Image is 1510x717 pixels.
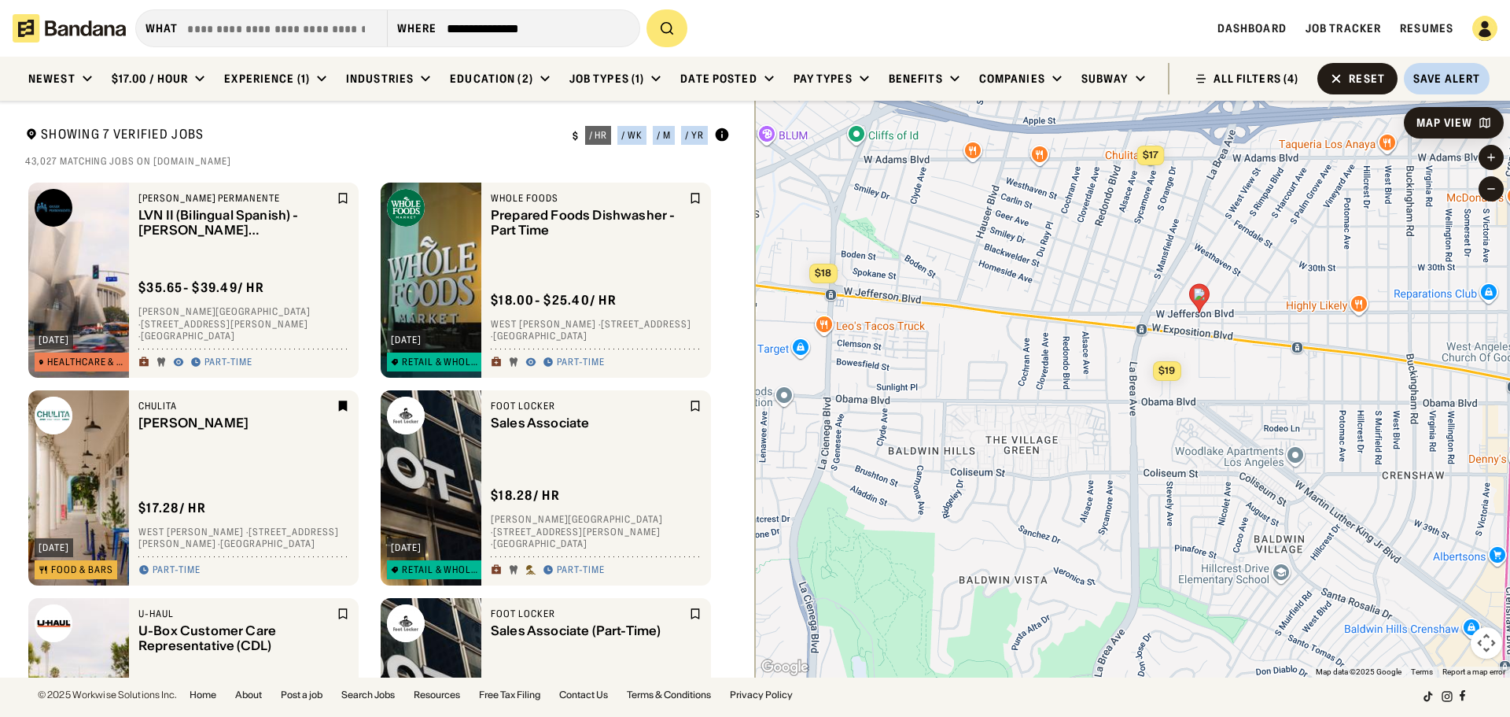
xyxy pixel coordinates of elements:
div: West [PERSON_NAME] · [STREET_ADDRESS][PERSON_NAME] · [GEOGRAPHIC_DATA] [138,526,349,550]
a: Resources [414,690,460,700]
div: Date Posted [680,72,757,86]
div: Foot Locker [491,608,686,620]
a: Contact Us [559,690,608,700]
span: $17 [1143,149,1158,161]
div: $ [573,130,579,142]
img: Foot Locker logo [387,397,425,434]
div: Foot Locker [491,400,686,412]
div: Companies [979,72,1045,86]
div: Healthcare & Mental Health [47,357,130,367]
div: [DATE] [391,543,422,553]
div: Food & Bars [51,565,113,575]
img: Foot Locker logo [387,604,425,642]
div: Part-time [557,357,605,369]
div: Benefits [889,72,943,86]
div: / m [657,131,671,140]
a: About [235,690,262,700]
div: what [145,21,178,35]
span: Map data ©2025 Google [1316,667,1401,676]
div: $17.00 / hour [112,72,189,86]
a: Terms (opens in new tab) [1411,667,1433,676]
div: Sales Associate (Part-Time) [491,623,686,638]
div: Whole Foods [491,192,686,205]
img: Chulita logo [35,397,72,434]
img: Bandana logotype [13,14,126,43]
div: / hr [589,131,608,140]
img: U-Haul logo [35,604,72,642]
div: Industries [346,72,414,86]
div: [PERSON_NAME][GEOGRAPHIC_DATA] · [STREET_ADDRESS][PERSON_NAME] · [GEOGRAPHIC_DATA] [491,514,702,551]
div: ALL FILTERS (4) [1214,73,1299,84]
div: Part-time [153,564,201,577]
div: [PERSON_NAME][GEOGRAPHIC_DATA] · [STREET_ADDRESS][PERSON_NAME] · [GEOGRAPHIC_DATA] [138,306,349,343]
div: [DATE] [39,543,69,553]
div: Showing 7 Verified Jobs [25,126,560,146]
a: Dashboard [1217,21,1287,35]
div: Chulita [138,400,333,412]
div: Pay Types [794,72,853,86]
a: Open this area in Google Maps (opens a new window) [759,657,811,678]
div: © 2025 Workwise Solutions Inc. [38,690,177,700]
span: $19 [1158,364,1175,376]
img: Whole Foods logo [387,189,425,227]
a: Privacy Policy [730,690,793,700]
div: Save Alert [1413,72,1480,86]
div: Where [397,21,437,35]
div: grid [25,176,730,678]
div: Experience (1) [224,72,310,86]
div: LVN II (Bilingual Spanish) - [PERSON_NAME][GEOGRAPHIC_DATA] - Internal Medicine - Part time - Day [138,208,333,238]
div: 43,027 matching jobs on [DOMAIN_NAME] [25,155,730,168]
div: Part-time [204,357,252,369]
span: $18 [815,267,831,279]
div: Retail & Wholesale [402,565,482,575]
div: Map View [1416,117,1472,128]
div: U-Haul [138,608,333,620]
div: Prepared Foods Dishwasher - Part Time [491,208,686,238]
div: $ 18.28 / hr [491,488,560,504]
div: [DATE] [391,335,422,345]
a: Terms & Conditions [627,690,711,700]
button: Map camera controls [1471,627,1502,659]
div: Retail & Wholesale [402,357,482,367]
div: Newest [28,72,75,86]
div: Sales Associate [491,416,686,431]
div: Education (2) [450,72,533,86]
div: $ 18.00 - $25.40 / hr [491,292,617,309]
div: West [PERSON_NAME] · [STREET_ADDRESS] · [GEOGRAPHIC_DATA] [491,318,702,342]
a: Free Tax Filing [479,690,540,700]
div: Job Types (1) [569,72,645,86]
div: [DATE] [39,335,69,345]
div: $ 35.65 - $39.49 / hr [138,280,264,297]
div: / wk [621,131,643,140]
div: Reset [1349,73,1385,84]
div: [PERSON_NAME] [138,416,333,431]
a: Home [190,690,216,700]
div: [PERSON_NAME] Permanente [138,192,333,205]
a: Report a map error [1442,667,1505,676]
div: / yr [685,131,704,140]
a: Resumes [1400,21,1453,35]
div: U-Box Customer Care Representative (CDL) [138,623,333,653]
div: $ 17.28 / hr [138,500,206,516]
img: Google [759,657,811,678]
a: Search Jobs [341,690,395,700]
a: Post a job [281,690,322,700]
img: Kaiser Permanente logo [35,189,72,227]
a: Job Tracker [1306,21,1381,35]
div: Part-time [557,564,605,577]
div: Subway [1081,72,1129,86]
